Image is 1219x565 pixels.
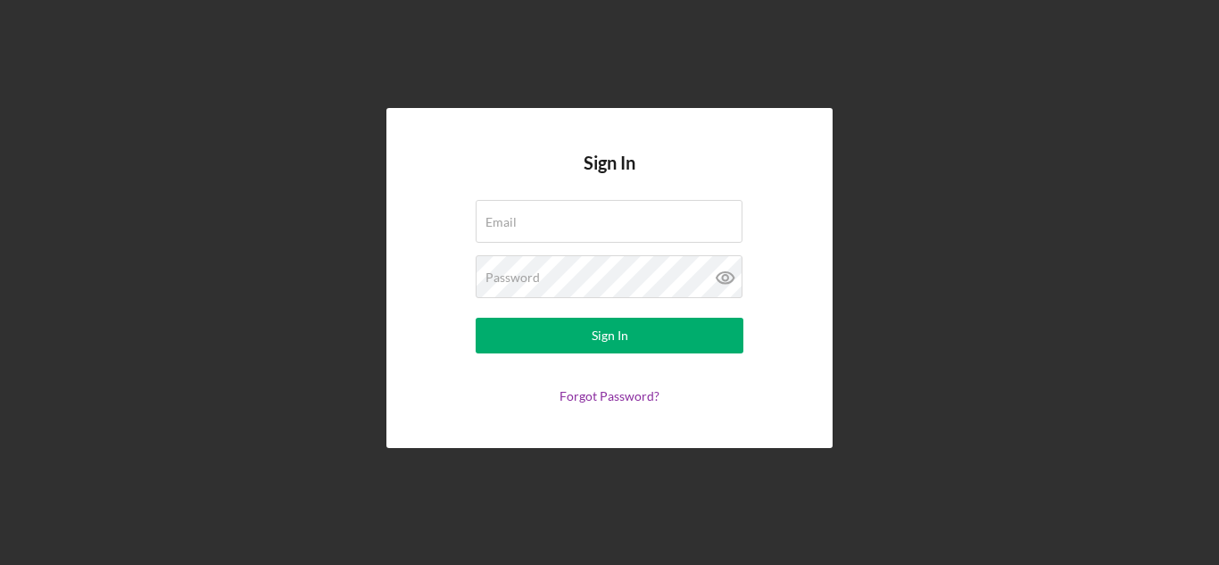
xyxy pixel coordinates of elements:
a: Forgot Password? [560,388,659,403]
h4: Sign In [584,153,635,200]
label: Email [485,215,517,229]
button: Sign In [476,318,743,353]
div: Sign In [592,318,628,353]
label: Password [485,270,540,285]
